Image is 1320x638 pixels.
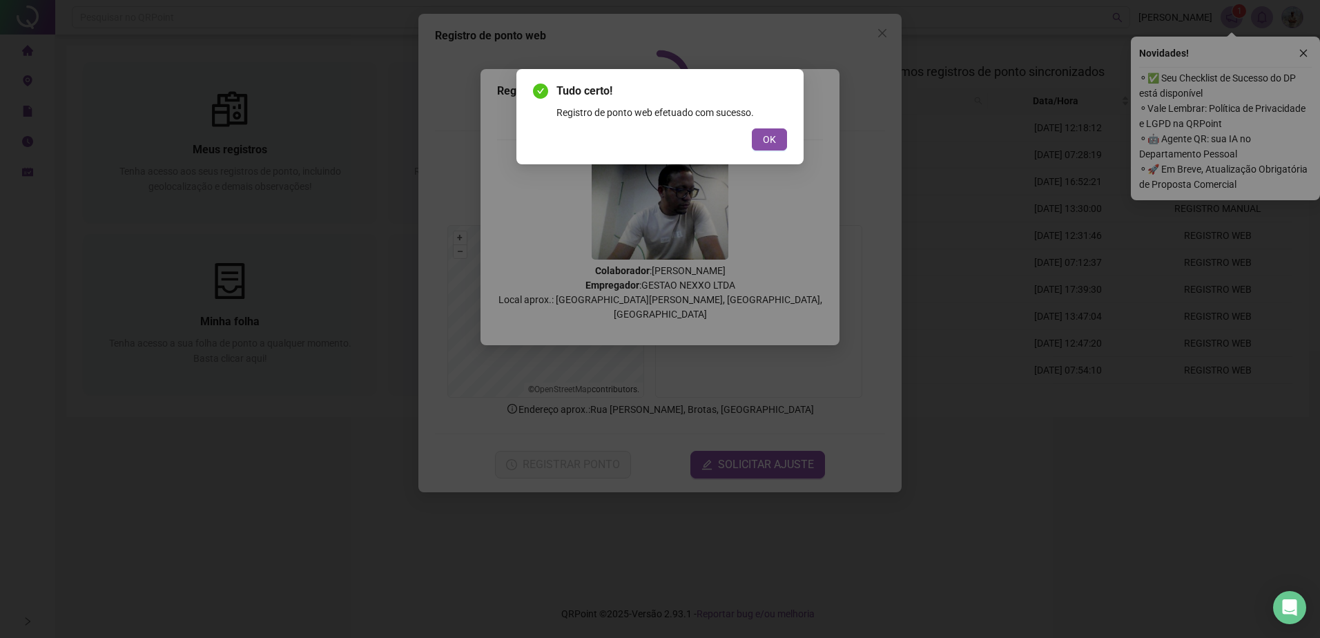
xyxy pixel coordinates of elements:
span: Tudo certo! [556,83,787,99]
div: Registro de ponto web efetuado com sucesso. [556,105,787,120]
span: check-circle [533,84,548,99]
button: OK [752,128,787,151]
span: OK [763,132,776,147]
div: Open Intercom Messenger [1273,591,1306,624]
